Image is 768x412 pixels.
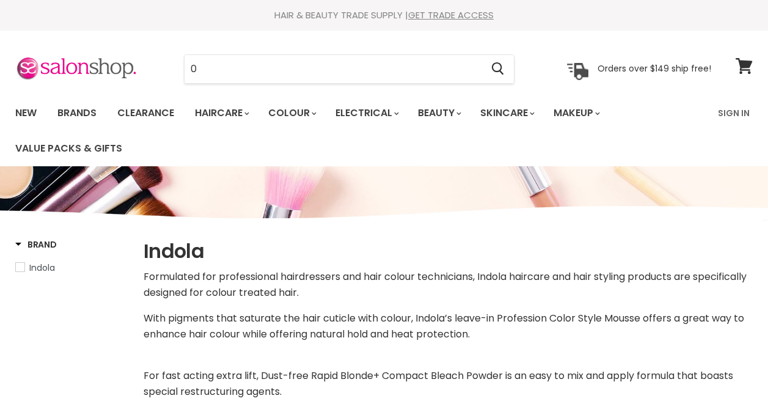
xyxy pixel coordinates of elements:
a: Haircare [186,100,257,126]
a: Makeup [544,100,607,126]
a: Value Packs & Gifts [6,136,131,161]
p: Formulated for professional hairdressers and hair colour technicians, Indola haircare and hair st... [144,269,753,301]
a: Sign In [711,100,757,126]
h1: Indola [144,238,753,264]
a: Indola [15,261,128,274]
a: Electrical [326,100,406,126]
a: Skincare [471,100,542,126]
button: Search [481,55,514,83]
a: Brands [48,100,106,126]
a: Colour [259,100,324,126]
a: GET TRADE ACCESS [408,9,494,21]
a: Beauty [409,100,469,126]
p: Orders over $149 ship free! [598,63,711,74]
span: Indola [29,262,55,274]
p: For fast acting extra lift, Dust-free Rapid Blonde+ Compact Bleach Powder is an easy to mix and a... [144,368,753,400]
form: Product [184,54,514,84]
h3: Brand [15,238,57,251]
a: New [6,100,46,126]
ul: Main menu [6,95,711,166]
a: Clearance [108,100,183,126]
input: Search [185,55,481,83]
